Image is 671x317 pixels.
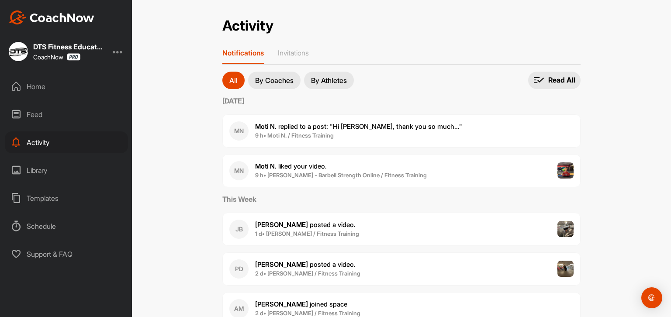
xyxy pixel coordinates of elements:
[255,270,360,277] b: 2 d • [PERSON_NAME] / Fitness Training
[5,103,128,125] div: Feed
[255,260,308,269] b: [PERSON_NAME]
[229,259,249,279] div: PD
[33,43,103,50] div: DTS Fitness Education
[255,221,308,229] b: [PERSON_NAME]
[255,230,359,237] b: 1 d • [PERSON_NAME] / Fitness Training
[255,162,327,170] span: liked your video .
[304,72,354,89] button: By Athletes
[255,300,347,308] span: joined space
[557,261,574,277] img: post image
[222,17,273,34] h2: Activity
[255,260,356,269] span: posted a video .
[255,162,277,170] b: Moti N.
[255,122,462,131] span: replied to a post : "Hi [PERSON_NAME], thank you so much..."
[255,132,334,139] b: 9 h • Moti N. / Fitness Training
[255,221,356,229] span: posted a video .
[229,161,249,180] div: MN
[222,72,245,89] button: All
[5,76,128,97] div: Home
[255,122,277,131] b: Moti N.
[5,243,128,265] div: Support & FAQ
[557,221,574,238] img: post image
[229,121,249,141] div: MN
[278,48,309,57] p: Invitations
[5,187,128,209] div: Templates
[5,131,128,153] div: Activity
[248,72,301,89] button: By Coaches
[5,159,128,181] div: Library
[222,96,581,106] label: [DATE]
[255,172,427,179] b: 9 h • [PERSON_NAME] - Barbell Strength Online / Fitness Training
[9,10,94,24] img: CoachNow
[67,53,80,61] img: CoachNow Pro
[222,194,581,204] label: This Week
[229,220,249,239] div: JB
[255,300,308,308] b: [PERSON_NAME]
[255,310,360,317] b: 2 d • [PERSON_NAME] / Fitness Training
[255,77,294,84] p: By Coaches
[33,53,80,61] div: CoachNow
[548,76,575,85] p: Read All
[222,48,264,57] p: Notifications
[641,287,662,308] div: Open Intercom Messenger
[9,42,28,61] img: square_983aa09f91bea04d3341149cac9e38a3.jpg
[311,77,347,84] p: By Athletes
[5,215,128,237] div: Schedule
[557,162,574,179] img: post image
[229,77,238,84] p: All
